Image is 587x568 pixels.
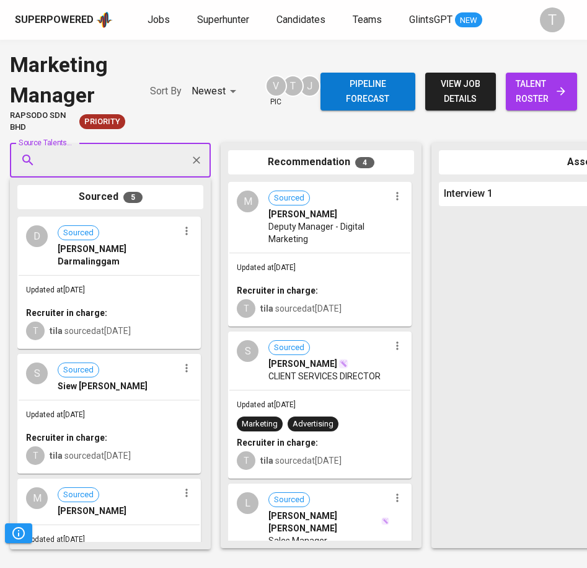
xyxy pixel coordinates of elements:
[260,456,342,466] span: sourced at [DATE]
[26,225,48,247] div: D
[330,76,405,107] span: Pipeline forecast
[237,191,258,212] div: M
[17,217,201,349] div: DSourced[PERSON_NAME] DarmalinggamUpdated at[DATE]Recruiter in charge:Ttila sourcedat[DATE]
[58,243,179,268] span: [PERSON_NAME] Darmalinggam
[338,359,348,369] img: magic_wand.svg
[269,494,309,506] span: Sourced
[148,12,172,28] a: Jobs
[435,76,487,107] span: view job details
[540,7,565,32] div: T
[409,12,482,28] a: GlintsGPT NEW
[50,326,63,336] b: tila
[269,192,309,204] span: Sourced
[15,11,113,29] a: Superpoweredapp logo
[425,73,497,110] button: view job details
[188,151,205,169] button: Clear
[268,534,327,547] span: Sales Manager
[58,227,99,239] span: Sourced
[50,451,131,461] span: sourced at [DATE]
[282,75,304,97] div: T
[237,263,296,272] span: Updated at [DATE]
[96,11,113,29] img: app logo
[237,451,255,470] div: T
[237,400,296,409] span: Updated at [DATE]
[455,14,482,27] span: NEW
[381,517,389,525] img: magic_wand.svg
[353,12,384,28] a: Teams
[293,418,333,430] div: Advertising
[268,358,337,370] span: [PERSON_NAME]
[237,340,258,362] div: S
[58,505,126,517] span: [PERSON_NAME]
[192,80,241,103] div: Newest
[10,110,74,133] span: Rapsodo Sdn Bhd
[353,14,382,25] span: Teams
[197,14,249,25] span: Superhunter
[26,535,85,544] span: Updated at [DATE]
[17,185,203,209] div: Sourced
[58,380,148,392] span: Siew [PERSON_NAME]
[192,84,226,99] p: Newest
[228,331,412,479] div: SSourced[PERSON_NAME]CLIENT SERVICES DIRECTORUpdated at[DATE]MarketingAdvertisingRecruiter in cha...
[79,114,125,129] div: New Job received from Demand Team
[276,14,325,25] span: Candidates
[26,363,48,384] div: S
[516,76,567,107] span: talent roster
[26,322,45,340] div: T
[237,438,318,448] b: Recruiter in charge:
[268,208,337,220] span: [PERSON_NAME]
[237,299,255,318] div: T
[50,451,63,461] b: tila
[79,116,125,128] span: Priority
[17,354,201,474] div: SSourcedSiew [PERSON_NAME]Updated at[DATE]Recruiter in charge:Ttila sourcedat[DATE]
[5,523,32,543] button: Pipeline Triggers
[237,492,258,514] div: L
[355,157,374,168] span: 4
[260,304,273,313] b: tila
[409,14,452,25] span: GlintsGPT
[10,50,125,110] div: Marketing Manager
[265,75,287,97] div: V
[26,433,107,443] b: Recruiter in charge:
[26,487,48,509] div: M
[506,73,577,110] a: talent roster
[26,446,45,465] div: T
[50,326,131,336] span: sourced at [DATE]
[197,12,252,28] a: Superhunter
[15,13,94,27] div: Superpowered
[228,182,412,327] div: MSourced[PERSON_NAME]Deputy Manager - Digital MarketingUpdated at[DATE]Recruiter in charge:Ttila ...
[150,84,182,99] p: Sort By
[58,364,99,376] span: Sourced
[26,410,85,419] span: Updated at [DATE]
[320,73,415,110] button: Pipeline forecast
[148,14,170,25] span: Jobs
[58,489,99,501] span: Sourced
[260,456,273,466] b: tila
[299,75,320,97] div: J
[204,159,206,161] button: Open
[242,418,278,430] div: Marketing
[26,308,107,318] b: Recruiter in charge:
[276,12,328,28] a: Candidates
[26,286,85,294] span: Updated at [DATE]
[260,304,342,313] span: sourced at [DATE]
[269,342,309,354] span: Sourced
[268,510,380,534] span: [PERSON_NAME] [PERSON_NAME]
[268,370,381,382] span: CLIENT SERVICES DIRECTOR
[237,286,318,295] b: Recruiter in charge:
[444,187,493,201] span: Interview 1
[265,75,287,107] div: pic
[123,192,143,203] span: 5
[268,220,389,245] span: Deputy Manager - Digital Marketing
[228,150,414,174] div: Recommendation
